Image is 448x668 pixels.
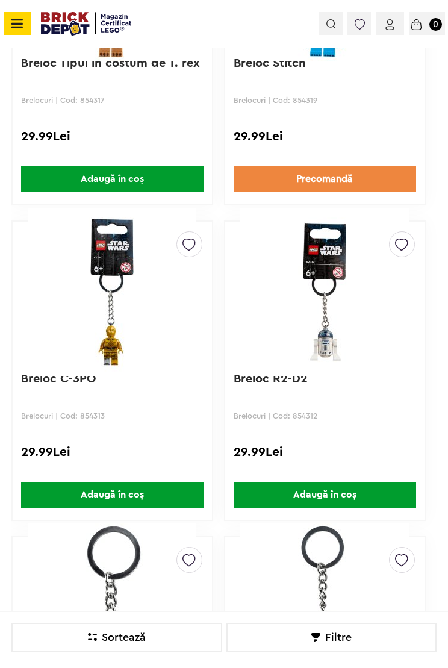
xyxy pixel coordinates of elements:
a: Breloc Tipul în costum de T. rex [21,57,200,69]
div: 29.99Lei [234,129,416,151]
a: Precomandă [234,166,416,192]
a: Breloc Stitch [234,57,306,69]
p: Brelocuri | Cod: 854312 [234,411,416,420]
span: Adaugă în coș [21,482,204,508]
p: Brelocuri | Cod: 854317 [21,96,204,105]
div: 29.99Lei [21,129,204,151]
a: Adaugă în coș [13,166,212,192]
p: Brelocuri | Cod: 854313 [21,411,204,420]
img: Breloc C-3PO [22,208,203,376]
span: Adaugă în coș [21,166,204,192]
div: Sortează [11,623,222,652]
a: Adaugă în coș [225,482,425,508]
p: Brelocuri | Cod: 854319 [234,96,416,105]
div: Filtre [226,623,437,652]
a: Adaugă în coș [13,482,212,508]
a: Breloc R2-D2 [234,373,308,385]
a: Breloc C-3PO [21,373,96,385]
div: 29.99Lei [234,445,416,466]
span: Adaugă în coș [234,482,416,508]
img: Breloc R2-D2 [234,208,415,376]
small: 0 [429,18,442,31]
div: 29.99Lei [21,445,204,466]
